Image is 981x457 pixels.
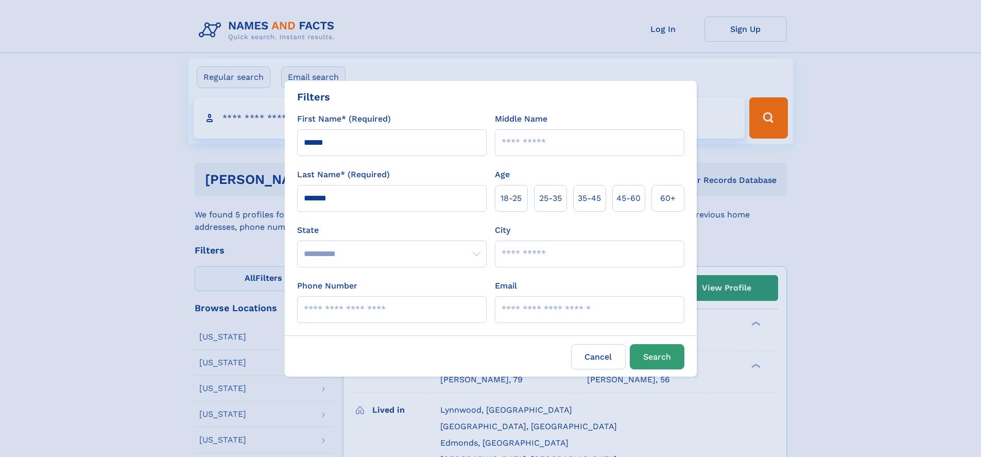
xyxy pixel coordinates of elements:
[297,168,390,181] label: Last Name* (Required)
[539,192,562,205] span: 25‑35
[297,224,487,236] label: State
[571,344,626,369] label: Cancel
[495,168,510,181] label: Age
[630,344,684,369] button: Search
[495,280,517,292] label: Email
[616,192,641,205] span: 45‑60
[578,192,601,205] span: 35‑45
[495,113,547,125] label: Middle Name
[297,113,391,125] label: First Name* (Required)
[501,192,522,205] span: 18‑25
[660,192,676,205] span: 60+
[297,89,330,105] div: Filters
[297,280,357,292] label: Phone Number
[495,224,510,236] label: City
